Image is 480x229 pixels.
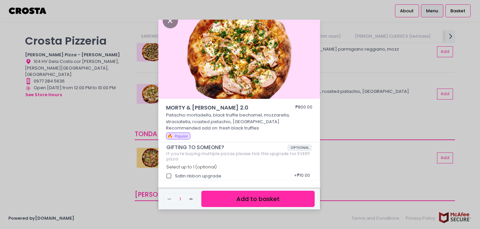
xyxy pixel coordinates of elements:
div: + ₱10.00 [292,170,312,182]
p: Pistachio mortadella, black truffle bechamel, mozzarella, straciatella, roasted pistachio, [GEOGR... [166,112,313,131]
span: OPTIONAL [287,144,312,151]
span: Select up to 1 (optional) [166,164,217,170]
button: Add to basket [201,191,315,207]
span: MORTY & [PERSON_NAME] 2.0 [166,104,276,112]
span: GIFTING TO SOMEONE? [166,144,287,150]
span: 🔥 [167,133,173,139]
img: MORTY & ELLA 2.0 [158,8,320,99]
div: ₱800.00 [295,104,312,112]
span: Popular [175,134,188,139]
button: Close [163,17,178,24]
div: If you're buying multiple pizzas please tick this upgrade for EVERY pizza [166,151,312,161]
